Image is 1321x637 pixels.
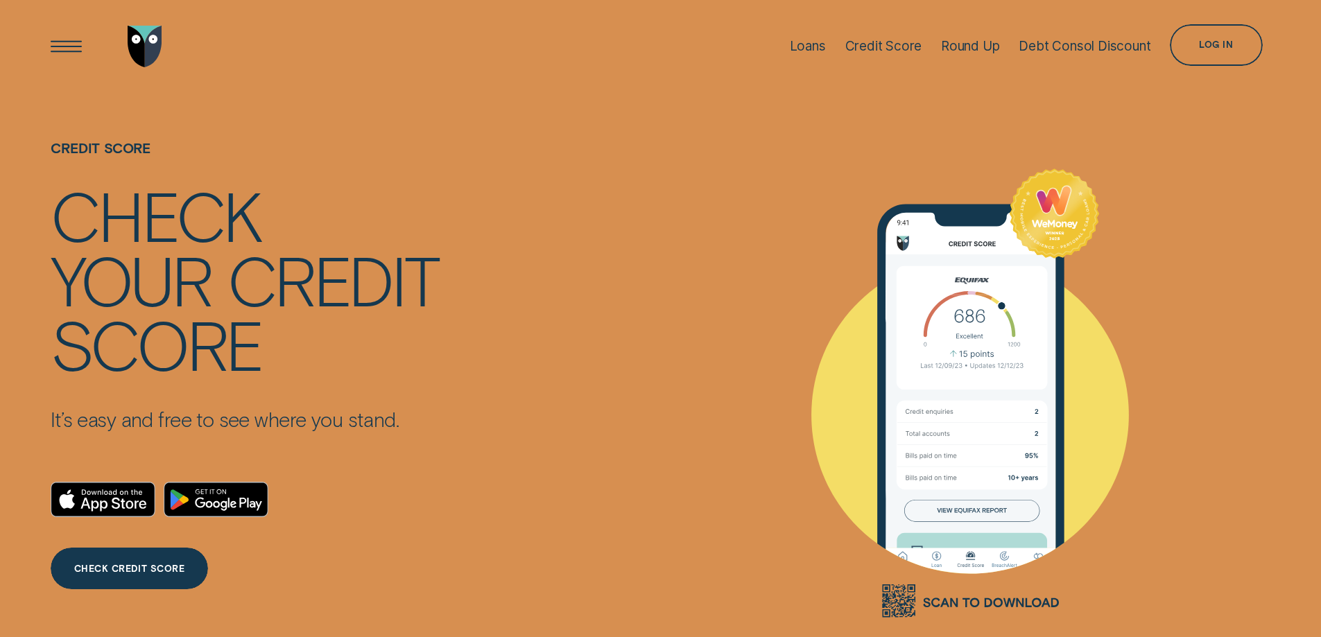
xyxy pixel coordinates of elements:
[51,182,438,376] h4: Check your credit score
[164,482,268,517] a: Android App on Google Play
[790,38,826,54] div: Loans
[51,247,211,311] div: your
[51,311,262,376] div: score
[1170,24,1262,66] button: Log in
[51,482,155,517] a: Download on the App Store
[128,26,162,67] img: Wisr
[51,548,207,589] a: CHECK CREDIT SCORE
[227,247,438,311] div: credit
[941,38,1000,54] div: Round Up
[51,182,261,247] div: Check
[51,407,438,432] p: It’s easy and free to see where you stand.
[51,140,438,182] h1: Credit Score
[1019,38,1150,54] div: Debt Consol Discount
[46,26,87,67] button: Open Menu
[845,38,922,54] div: Credit Score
